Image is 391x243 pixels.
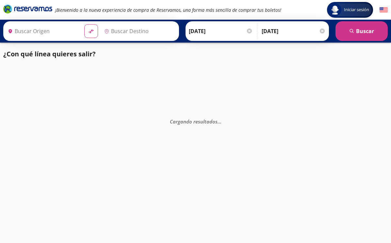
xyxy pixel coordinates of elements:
[220,118,221,125] span: .
[380,6,388,14] button: English
[3,4,52,14] i: Brand Logo
[170,118,221,125] em: Cargando resultados
[102,23,175,39] input: Buscar Destino
[219,118,220,125] span: .
[5,23,79,39] input: Buscar Origen
[55,7,281,13] em: ¡Bienvenido a la nueva experiencia de compra de Reservamos, una forma más sencilla de comprar tus...
[341,7,372,13] span: Iniciar sesión
[335,21,388,41] button: Buscar
[3,4,52,16] a: Brand Logo
[189,23,253,39] input: Elegir Fecha
[3,49,96,59] p: ¿Con qué línea quieres salir?
[218,118,219,125] span: .
[262,23,326,39] input: Opcional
